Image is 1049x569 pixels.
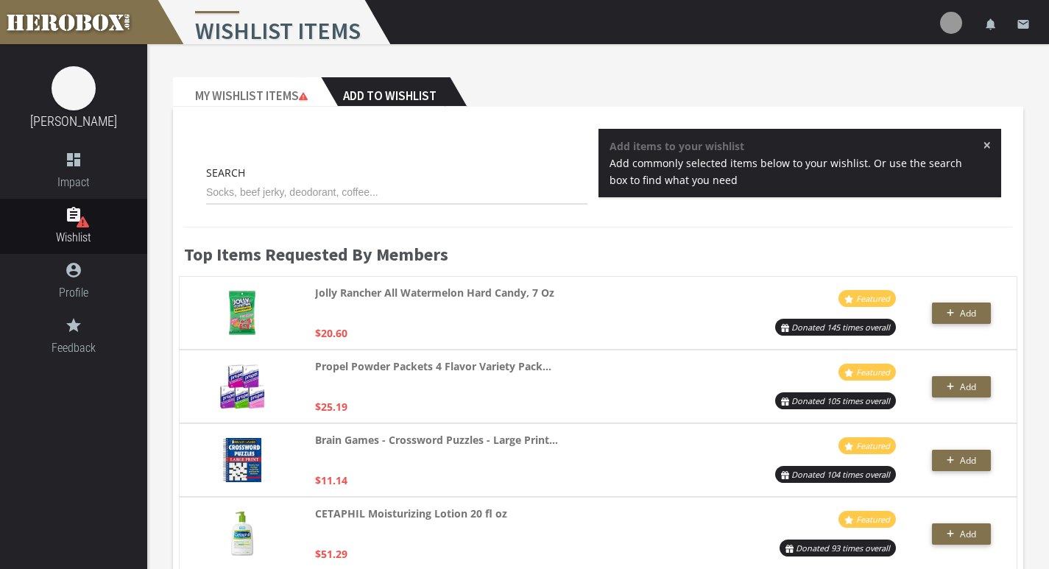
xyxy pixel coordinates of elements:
[315,284,554,301] strong: Jolly Rancher All Watermelon Hard Candy, 7 Oz
[52,66,96,110] img: image
[983,138,991,152] span: ×
[960,381,976,393] span: Add
[791,322,890,333] i: Donated 145 times overall
[315,431,558,448] strong: Brain Games - Crossword Puzzles - Large Print...
[315,545,347,562] p: $51.29
[315,358,551,375] strong: Propel Powder Packets 4 Flavor Variety Pack...
[173,77,321,107] h2: My Wishlist Items
[856,514,890,525] i: Featured
[30,113,117,129] a: [PERSON_NAME]
[796,543,890,554] i: Donated 93 times overall
[598,129,1002,212] div: Add items to your wishlist
[856,293,890,304] i: Featured
[315,325,347,342] p: $20.60
[791,469,890,480] i: Donated 104 times overall
[231,512,252,556] img: 71SHZyi-qyL._AC_UL320_.jpg
[229,291,255,335] img: 6136dc53tFL._AC_UL320_.jpg
[321,77,450,107] h2: Add to Wishlist
[856,367,890,378] i: Featured
[610,139,744,153] strong: Add items to your wishlist
[984,18,997,31] i: notifications
[960,454,976,467] span: Add
[932,303,991,324] button: Add
[1017,18,1030,31] i: email
[856,440,890,451] i: Featured
[960,307,976,319] span: Add
[960,528,976,540] span: Add
[206,181,587,205] input: Socks, beef jerky, deodorant, coffee...
[315,472,347,489] p: $11.14
[223,438,262,482] img: 71zthTBbwTL._AC_UL320_.jpg
[932,523,991,545] button: Add
[610,156,962,187] span: Add commonly selected items below to your wishlist. Or use the search box to find what you need
[220,364,264,409] img: 91gScnlf+aL._AC_UL320_.jpg
[315,505,507,522] strong: CETAPHIL Moisturizing Lotion 20 fl oz
[940,12,962,34] img: user-image
[932,450,991,471] button: Add
[65,206,82,224] i: assignment
[206,164,245,181] label: Search
[791,395,890,406] i: Donated 105 times overall
[932,376,991,397] button: Add
[315,398,347,415] p: $25.19
[184,243,448,266] b: Top Items Requested By Members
